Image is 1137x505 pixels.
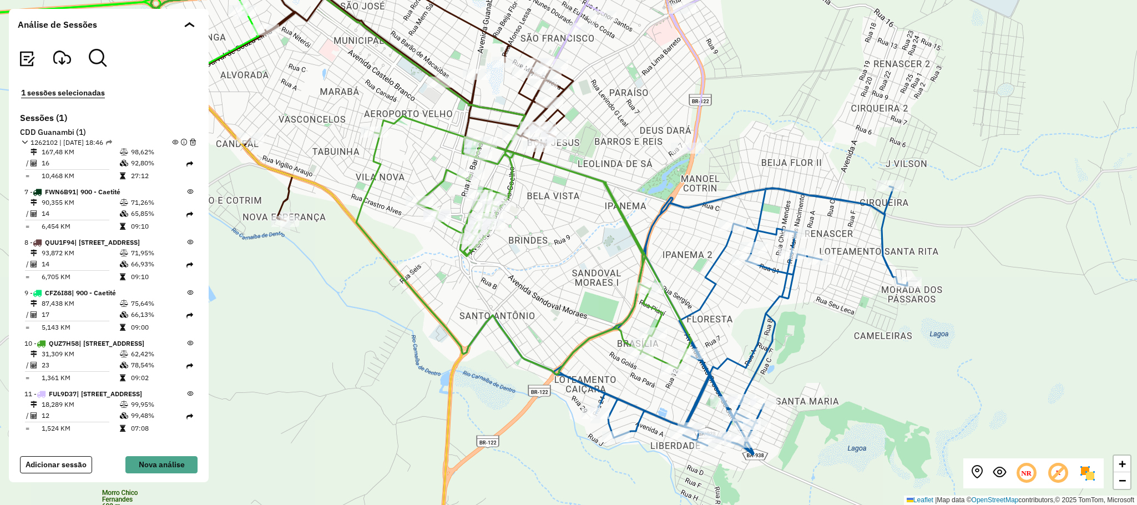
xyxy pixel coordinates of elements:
[120,250,128,256] i: % de utilização do peso
[20,456,92,473] button: Adicionar sessão
[186,363,193,370] i: Rota exportada
[120,401,128,408] i: % de utilização do peso
[907,496,933,504] a: Leaflet
[24,288,116,298] span: 9 -
[41,360,119,371] td: 23
[130,221,186,232] td: 09:10
[130,399,186,410] td: 99,95%
[1119,473,1126,487] span: −
[49,339,79,347] span: QUZ7H58
[24,187,120,197] span: 7 -
[41,259,119,270] td: 14
[120,362,128,368] i: % de utilização da cubagem
[31,300,37,307] i: Distância Total
[24,322,30,333] td: =
[186,161,193,168] i: Rota exportada
[125,456,198,473] button: Nova análise
[31,362,37,368] i: Total de Atividades
[31,412,37,419] i: Total de Atividades
[130,271,186,282] td: 09:10
[24,309,30,320] td: /
[130,170,186,181] td: 27:12
[935,496,937,504] span: |
[24,158,30,169] td: /
[24,221,30,232] td: =
[31,250,37,256] i: Distância Total
[24,208,30,219] td: /
[130,298,186,309] td: 75,64%
[49,390,77,398] span: FUL9D37
[120,300,128,307] i: % de utilização do peso
[41,197,119,208] td: 90,355 KM
[41,147,119,158] td: 167,48 KM
[971,466,984,482] button: Centralizar mapa no depósito ou ponto de apoio
[76,188,120,196] span: 900 - Caetité
[24,423,30,434] td: =
[41,322,119,333] td: 5,143 KM
[41,158,119,169] td: 16
[45,289,72,297] span: CFZ6I88
[24,339,144,349] span: 10 -
[120,412,128,419] i: % de utilização da cubagem
[74,238,140,246] span: 900 - Caetité, 901 - Caetité/Alto Buenos Aires
[24,259,30,270] td: /
[1079,464,1096,482] img: Exibir/Ocultar setores
[130,197,186,208] td: 71,26%
[41,208,119,219] td: 14
[41,248,119,259] td: 93,872 KM
[31,401,37,408] i: Distância Total
[186,211,193,218] i: Rota exportada
[1114,472,1130,489] a: Zoom out
[45,238,74,246] span: QUU1F94
[79,339,144,347] span: 111 - Caiçara, 910 - Centro
[120,149,128,155] i: % de utilização do peso
[18,49,36,69] button: Visualizar relatório de Roteirização Exportadas
[120,261,128,267] i: % de utilização da cubagem
[31,351,37,357] i: Distância Total
[130,158,186,169] td: 92,80%
[120,199,128,206] i: % de utilização do peso
[972,496,1019,504] a: OpenStreetMap
[120,274,125,280] i: Tempo total em rota
[24,238,140,248] span: 8 -
[24,170,30,181] td: =
[31,149,37,155] i: Distância Total
[31,210,37,217] i: Total de Atividades
[186,262,193,269] i: Rota exportada
[1047,462,1070,485] span: Exibir rótulo
[130,322,186,333] td: 09:00
[130,248,186,259] td: 71,95%
[120,324,125,331] i: Tempo total em rota
[24,271,30,282] td: =
[24,410,30,421] td: /
[41,170,119,181] td: 10,468 KM
[120,425,125,432] i: Tempo total em rota
[186,413,193,420] i: Rota exportada
[41,423,119,434] td: 1,524 KM
[31,199,37,206] i: Distância Total
[904,496,1137,505] div: Map data © contributors,© 2025 TomTom, Microsoft
[41,399,119,410] td: 18,289 KM
[24,389,142,399] span: 11 -
[31,261,37,267] i: Total de Atividades
[41,372,119,383] td: 1,361 KM
[31,160,37,166] i: Total de Atividades
[120,311,128,318] i: % de utilização da cubagem
[20,128,198,138] h6: CDD Guanambi (1)
[120,210,128,217] i: % de utilização da cubagem
[130,208,186,219] td: 65,85%
[130,349,186,360] td: 62,42%
[24,360,30,371] td: /
[1015,462,1038,485] span: Ocultar NR
[53,49,71,69] button: Visualizar Romaneio Exportadas
[41,271,119,282] td: 6,705 KM
[41,298,119,309] td: 87,438 KM
[130,423,186,434] td: 07:08
[120,375,125,381] i: Tempo total em rota
[130,259,186,270] td: 66,93%
[18,18,97,31] span: Análise de Sessões
[993,466,1006,482] button: Exibir sessão original
[120,173,125,179] i: Tempo total em rota
[130,372,186,383] td: 09:02
[31,138,112,148] span: 1262102 | [DATE] 18:46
